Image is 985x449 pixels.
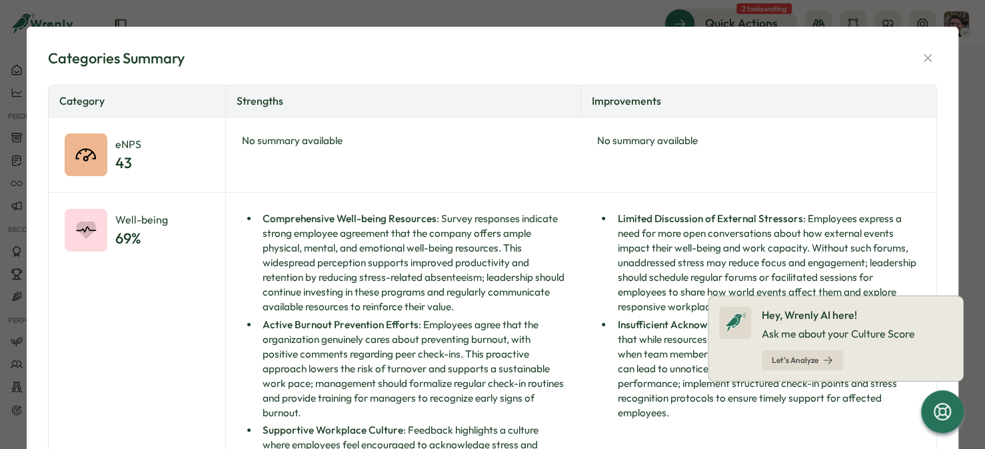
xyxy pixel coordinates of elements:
strong: Active Burnout Prevention Efforts [263,318,419,331]
p: Category [49,85,226,117]
strong: Insufficient Acknowledgement of Stress [618,318,800,331]
div: No summary available [226,117,581,192]
button: Let's Analyze [762,350,843,370]
li: : Employees agree that the organization genuinely cares about preventing burnout, with positive c... [259,318,566,420]
strong: Comprehensive Well-being Resources [263,212,437,225]
div: No summary available [581,117,936,192]
span: Let's Analyze [772,356,818,364]
strong: Supportive Workplace Culture [263,424,403,436]
p: 69 % [115,228,168,249]
p: eNPS [115,136,141,153]
p: Well-being [115,211,168,228]
p: 43 [115,153,141,173]
p: Ask me about your Culture Score [762,326,915,342]
strong: Limited Discussion of External Stressors [618,212,803,225]
p: Hey, Wrenly AI here! [762,307,915,324]
p: Strengths [226,85,581,117]
li: : Survey responses indicate strong employee agreement that the company offers ample physical, men... [259,211,566,314]
p: Improvements [581,85,936,117]
li: : Employees express a need for more open conversations about how external events impact their wel... [613,211,920,314]
li: : The feedback suggests that while resources exist, there are gaps in consistently recognizing wh... [613,318,920,420]
div: Categories Summary [48,48,185,69]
